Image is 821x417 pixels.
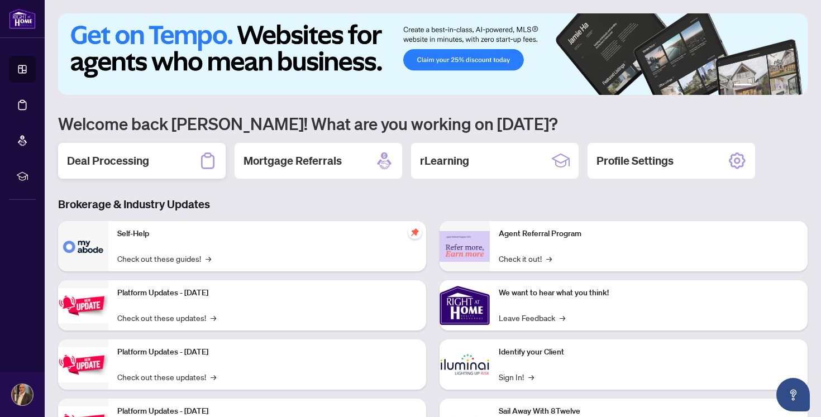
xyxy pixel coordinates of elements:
[774,84,779,88] button: 4
[12,384,33,405] img: Profile Icon
[206,252,211,265] span: →
[117,346,417,358] p: Platform Updates - [DATE]
[58,221,108,271] img: Self-Help
[756,84,761,88] button: 2
[117,371,216,383] a: Check out these updates!→
[408,226,422,239] span: pushpin
[528,371,534,383] span: →
[58,347,108,382] img: Platform Updates - July 8, 2025
[67,153,149,169] h2: Deal Processing
[792,84,796,88] button: 6
[734,84,752,88] button: 1
[499,371,534,383] a: Sign In!→
[776,378,810,411] button: Open asap
[420,153,469,169] h2: rLearning
[440,280,490,330] img: We want to hear what you think!
[765,84,770,88] button: 3
[58,113,808,134] h1: Welcome back [PERSON_NAME]! What are you working on [DATE]?
[499,228,799,240] p: Agent Referral Program
[117,252,211,265] a: Check out these guides!→
[783,84,787,88] button: 5
[211,371,216,383] span: →
[244,153,342,169] h2: Mortgage Referrals
[9,8,36,29] img: logo
[440,231,490,262] img: Agent Referral Program
[499,311,565,324] a: Leave Feedback→
[440,339,490,390] img: Identify your Client
[58,13,808,95] img: Slide 0
[117,287,417,299] p: Platform Updates - [DATE]
[499,346,799,358] p: Identify your Client
[560,311,565,324] span: →
[546,252,552,265] span: →
[117,228,417,240] p: Self-Help
[58,288,108,323] img: Platform Updates - July 21, 2025
[499,252,552,265] a: Check it out!→
[211,311,216,324] span: →
[117,311,216,324] a: Check out these updates!→
[499,287,799,299] p: We want to hear what you think!
[596,153,674,169] h2: Profile Settings
[58,196,808,212] h3: Brokerage & Industry Updates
